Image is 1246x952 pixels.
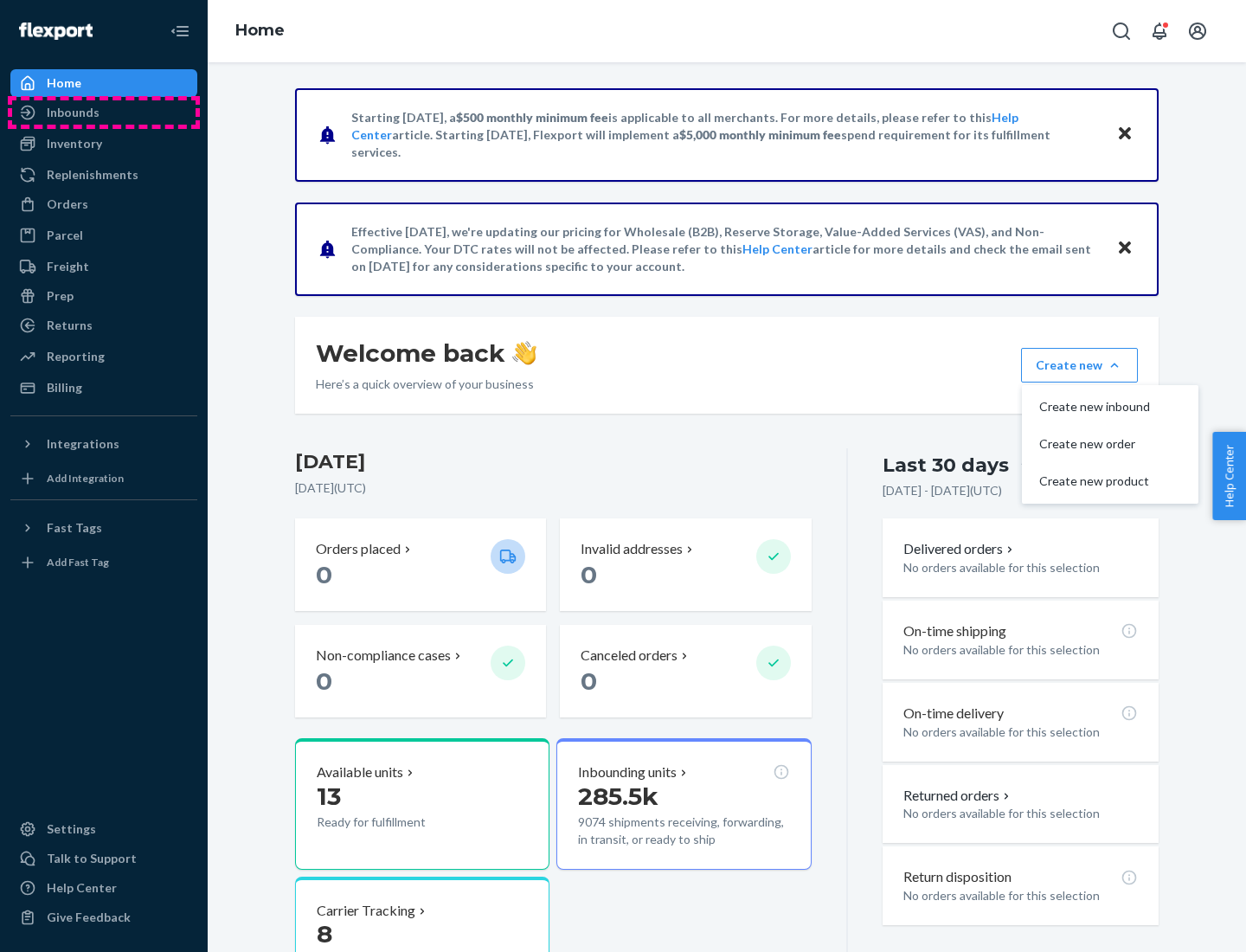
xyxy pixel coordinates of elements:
[47,166,138,183] div: Replenishments
[10,130,197,158] a: Inventory
[10,549,197,576] a: Add Fast Tag
[10,312,197,339] a: Returns
[47,519,102,537] div: Fast Tags
[903,539,1017,559] button: Delivered orders
[581,560,597,589] span: 0
[47,471,124,486] div: Add Integration
[317,919,332,949] span: 8
[10,282,197,310] a: Prep
[10,343,197,370] a: Reporting
[47,820,96,838] div: Settings
[581,666,597,696] span: 0
[1114,236,1136,261] button: Close
[1039,438,1150,450] span: Create new order
[10,465,197,492] a: Add Integration
[903,867,1012,887] p: Return disposition
[316,646,451,666] p: Non-compliance cases
[10,430,197,458] button: Integrations
[1114,122,1136,147] button: Close
[10,374,197,402] a: Billing
[351,223,1100,275] p: Effective [DATE], we're updating our pricing for Wholesale (B2B), Reserve Storage, Value-Added Se...
[903,724,1138,741] p: No orders available for this selection
[742,241,812,256] a: Help Center
[295,479,812,497] p: [DATE] ( UTC )
[1025,463,1195,500] button: Create new product
[47,879,117,897] div: Help Center
[47,74,81,92] div: Home
[1039,401,1150,413] span: Create new inbound
[47,287,74,305] div: Prep
[316,560,332,589] span: 0
[10,99,197,126] a: Inbounds
[316,376,536,393] p: Here’s a quick overview of your business
[1021,348,1138,383] button: Create newCreate new inboundCreate new orderCreate new product
[10,222,197,249] a: Parcel
[295,738,549,870] button: Available units13Ready for fulfillment
[10,161,197,189] a: Replenishments
[10,514,197,542] button: Fast Tags
[10,190,197,218] a: Orders
[295,518,546,611] button: Orders placed 0
[1104,14,1139,48] button: Open Search Box
[456,110,608,125] span: $500 monthly minimum fee
[10,815,197,843] a: Settings
[47,435,119,453] div: Integrations
[903,887,1138,904] p: No orders available for this selection
[317,901,415,921] p: Carrier Tracking
[883,452,1009,479] div: Last 30 days
[10,845,197,872] a: Talk to Support
[47,850,137,867] div: Talk to Support
[1025,389,1195,426] button: Create new inbound
[903,786,1013,806] button: Returned orders
[47,258,89,275] div: Freight
[163,14,197,48] button: Close Navigation
[47,555,109,569] div: Add Fast Tag
[10,874,197,902] a: Help Center
[903,621,1006,641] p: On-time shipping
[1039,475,1150,487] span: Create new product
[578,814,789,848] p: 9074 shipments receiving, forwarding, in transit, or ready to ship
[556,738,811,870] button: Inbounding units285.5k9074 shipments receiving, forwarding, in transit, or ready to ship
[222,6,299,56] ol: breadcrumbs
[316,539,401,559] p: Orders placed
[578,762,677,782] p: Inbounding units
[47,135,102,152] div: Inventory
[47,348,105,365] div: Reporting
[317,782,341,811] span: 13
[560,518,811,611] button: Invalid addresses 0
[560,625,811,717] button: Canceled orders 0
[10,69,197,97] a: Home
[903,805,1138,822] p: No orders available for this selection
[903,704,1004,724] p: On-time delivery
[1142,14,1177,48] button: Open notifications
[47,227,83,244] div: Parcel
[295,625,546,717] button: Non-compliance cases 0
[578,782,658,811] span: 285.5k
[19,23,93,40] img: Flexport logo
[1180,14,1215,48] button: Open account menu
[10,253,197,280] a: Freight
[581,646,678,666] p: Canceled orders
[47,196,88,213] div: Orders
[351,109,1100,161] p: Starting [DATE], a is applicable to all merchants. For more details, please refer to this article...
[1212,432,1246,520] button: Help Center
[316,666,332,696] span: 0
[47,104,100,121] div: Inbounds
[883,482,1002,499] p: [DATE] - [DATE] ( UTC )
[903,641,1138,659] p: No orders available for this selection
[512,341,536,365] img: hand-wave emoji
[679,127,841,142] span: $5,000 monthly minimum fee
[47,379,82,396] div: Billing
[10,904,197,931] button: Give Feedback
[47,909,131,926] div: Give Feedback
[903,559,1138,576] p: No orders available for this selection
[317,762,403,782] p: Available units
[235,21,285,40] a: Home
[316,338,536,369] h1: Welcome back
[295,448,812,476] h3: [DATE]
[317,814,477,831] p: Ready for fulfillment
[47,317,93,334] div: Returns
